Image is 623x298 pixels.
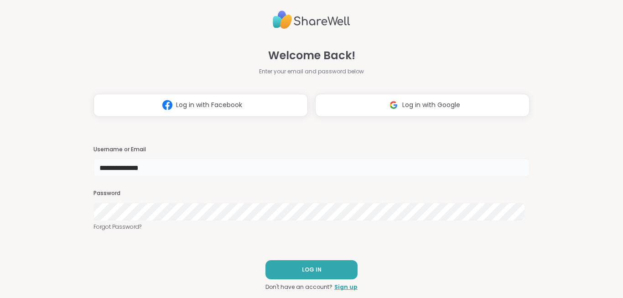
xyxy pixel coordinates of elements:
img: ShareWell Logomark [159,97,176,113]
button: Log in with Google [315,94,530,117]
span: Welcome Back! [268,47,355,64]
h3: Username or Email [93,146,530,154]
span: Enter your email and password below [259,67,364,76]
span: Log in with Google [402,100,460,110]
a: Sign up [334,283,358,291]
button: Log in with Facebook [93,94,308,117]
span: LOG IN [302,266,322,274]
h3: Password [93,190,530,197]
a: Forgot Password? [93,223,530,231]
span: Don't have an account? [265,283,332,291]
img: ShareWell Logomark [385,97,402,113]
button: LOG IN [265,260,358,279]
img: ShareWell Logo [273,7,350,33]
span: Log in with Facebook [176,100,242,110]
